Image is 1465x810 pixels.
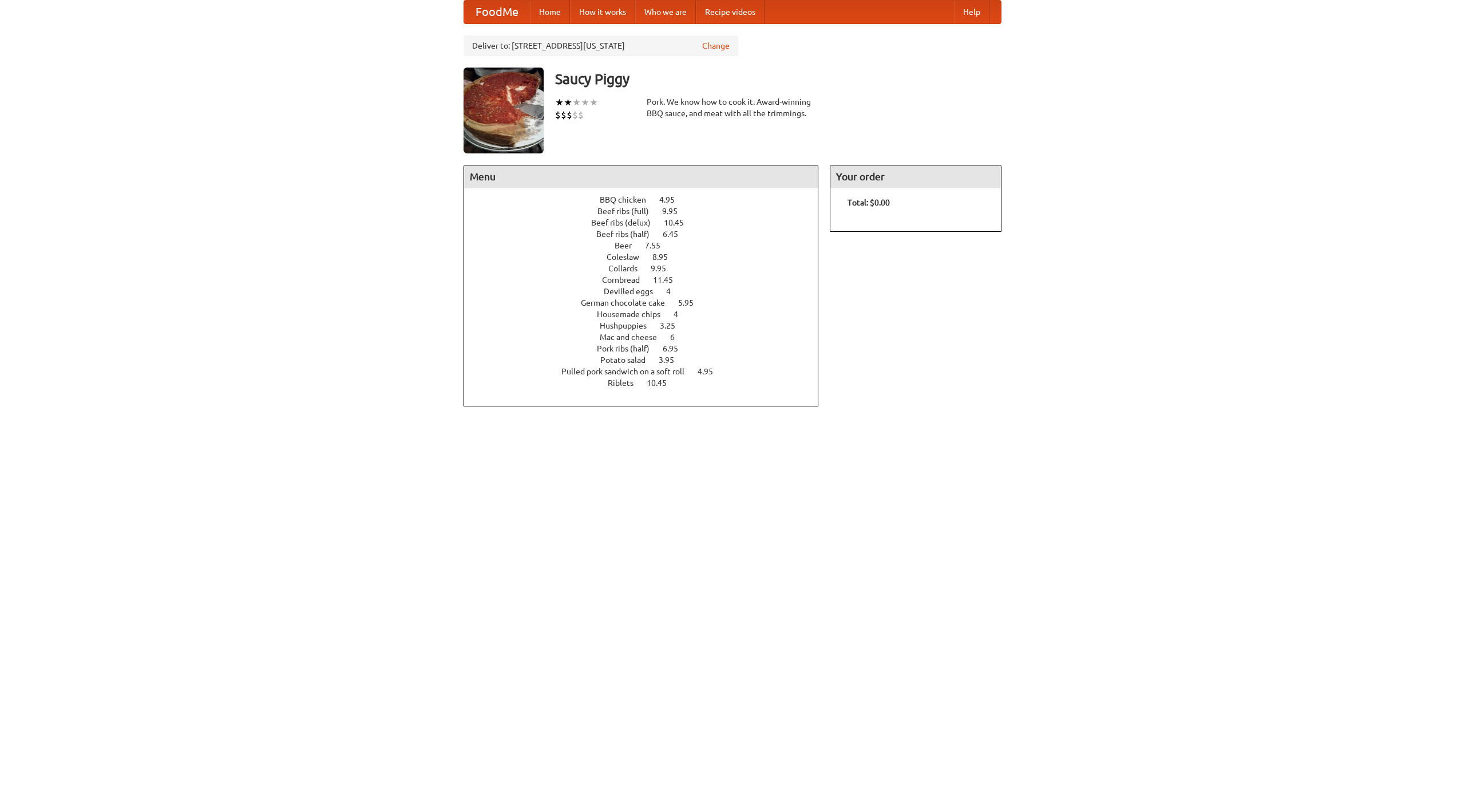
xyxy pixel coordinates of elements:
a: Pork ribs (half) 6.95 [597,344,699,353]
span: 5.95 [678,298,705,307]
li: $ [561,109,567,121]
li: ★ [564,96,572,109]
a: Riblets 10.45 [608,378,688,388]
span: Collards [608,264,649,273]
li: ★ [555,96,564,109]
li: ★ [581,96,589,109]
span: Coleslaw [607,252,651,262]
a: Pulled pork sandwich on a soft roll 4.95 [561,367,734,376]
span: Devilled eggs [604,287,664,296]
span: 11.45 [653,275,684,285]
span: 7.55 [645,241,672,250]
a: Collards 9.95 [608,264,687,273]
span: 4 [674,310,690,319]
span: Potato salad [600,355,657,365]
a: Coleslaw 8.95 [607,252,689,262]
b: Total: $0.00 [848,198,890,207]
li: ★ [589,96,598,109]
a: Potato salad 3.95 [600,355,695,365]
a: How it works [570,1,635,23]
span: 6.45 [663,230,690,239]
span: 6 [670,333,686,342]
span: Beef ribs (full) [597,207,660,216]
span: 4.95 [698,367,724,376]
li: $ [578,109,584,121]
img: angular.jpg [464,68,544,153]
span: BBQ chicken [600,195,658,204]
a: Cornbread 11.45 [602,275,694,285]
span: 4.95 [659,195,686,204]
span: German chocolate cake [581,298,676,307]
span: Mac and cheese [600,333,668,342]
span: 3.25 [660,321,687,330]
span: Pork ribs (half) [597,344,661,353]
a: Hushpuppies 3.25 [600,321,696,330]
h4: Your order [830,165,1001,188]
span: Cornbread [602,275,651,285]
div: Deliver to: [STREET_ADDRESS][US_STATE] [464,35,738,56]
a: German chocolate cake 5.95 [581,298,715,307]
a: Housemade chips 4 [597,310,699,319]
span: 4 [666,287,682,296]
span: Beef ribs (half) [596,230,661,239]
a: Beef ribs (full) 9.95 [597,207,699,216]
a: BBQ chicken 4.95 [600,195,696,204]
span: 9.95 [651,264,678,273]
span: Riblets [608,378,645,388]
a: Beef ribs (half) 6.45 [596,230,699,239]
span: 3.95 [659,355,686,365]
a: Change [702,40,730,52]
li: $ [555,109,561,121]
a: Mac and cheese 6 [600,333,696,342]
span: 8.95 [652,252,679,262]
span: Beer [615,241,643,250]
li: $ [572,109,578,121]
a: Home [530,1,570,23]
span: Pulled pork sandwich on a soft roll [561,367,696,376]
a: Beef ribs (delux) 10.45 [591,218,705,227]
span: Beef ribs (delux) [591,218,662,227]
span: Hushpuppies [600,321,658,330]
span: 10.45 [664,218,695,227]
a: Beer 7.55 [615,241,682,250]
h4: Menu [464,165,818,188]
a: Help [954,1,989,23]
a: Devilled eggs 4 [604,287,692,296]
a: Who we are [635,1,696,23]
a: FoodMe [464,1,530,23]
span: 9.95 [662,207,689,216]
span: 6.95 [663,344,690,353]
div: Pork. We know how to cook it. Award-winning BBQ sauce, and meat with all the trimmings. [647,96,818,119]
h3: Saucy Piggy [555,68,1001,90]
li: $ [567,109,572,121]
span: 10.45 [647,378,678,388]
a: Recipe videos [696,1,765,23]
span: Housemade chips [597,310,672,319]
li: ★ [572,96,581,109]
